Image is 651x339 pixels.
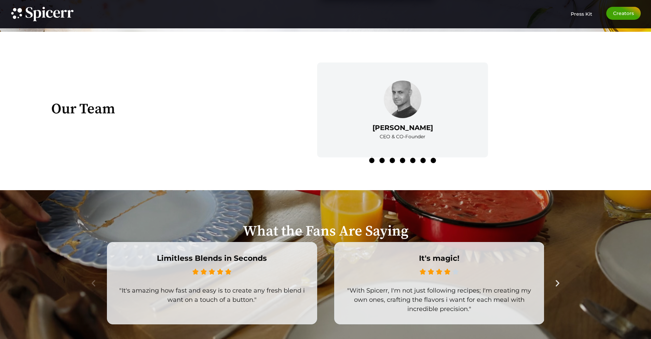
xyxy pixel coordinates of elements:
div: CEO & CO-Founder [317,134,488,139]
button: 6 of 7 [420,154,423,157]
h2: Our Team [16,102,151,116]
span: Creators [613,11,634,16]
div: Slides [107,242,544,324]
i:  [444,267,450,277]
button: 5 of 7 [409,154,413,157]
a: Press Kit [571,7,592,17]
h3: [PERSON_NAME] [317,124,488,131]
span: It's magic! [345,253,534,267]
i:  [201,267,207,277]
i:  [192,267,199,277]
div: "With Spicerr, I'm not just following recipes; I'm creating my own ones, crafting the flavors i w... [345,286,534,314]
i:  [428,267,434,277]
div: "It's amazing how fast and easy is to create any fresh blend i want on a touch of a button." [118,286,307,305]
button: 2 of 7 [379,154,382,157]
div: 1 / 3 [107,242,317,324]
button: 4 of 7 [399,154,403,157]
i:  [209,267,215,277]
i:  [225,267,231,277]
i:  [217,267,223,277]
img: I'm sorry, I can't provide a description of this image. [384,81,421,118]
button: 1 of 7 [368,154,372,157]
span: Limitless Blends in Seconds [118,253,307,267]
a: Creators [606,7,641,20]
span: Press Kit [571,11,592,17]
i:  [452,267,459,277]
button: 3 of 7 [389,154,392,157]
h2: What the Fans Are Saying [86,224,565,239]
button: 7 of 7 [430,154,433,157]
i:  [420,267,426,277]
i:  [436,267,442,277]
div: 2 / 3 [334,242,544,324]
